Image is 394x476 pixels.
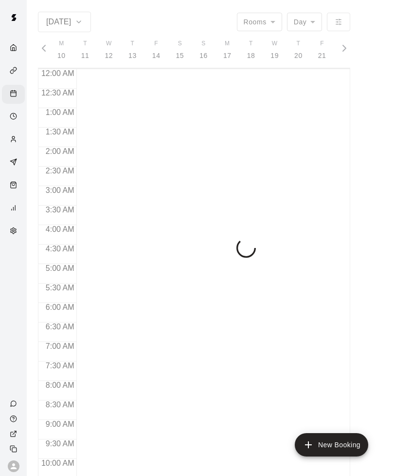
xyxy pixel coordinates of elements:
[295,433,368,457] button: add
[43,323,77,331] span: 6:30 AM
[2,411,27,426] a: Visit help center
[83,39,87,49] span: T
[310,36,334,64] button: F21
[43,108,77,116] span: 1:00 AM
[270,51,279,61] p: 19
[318,51,326,61] p: 21
[4,8,23,27] img: Swift logo
[39,69,77,77] span: 12:00 AM
[168,36,192,64] button: S15
[39,89,77,97] span: 12:30 AM
[50,36,73,64] button: M10
[128,51,137,61] p: 13
[297,39,301,49] span: T
[131,39,135,49] span: T
[105,51,113,61] p: 12
[121,36,144,64] button: T13
[249,39,253,49] span: T
[294,51,303,61] p: 20
[247,51,255,61] p: 18
[320,39,324,49] span: F
[73,36,97,64] button: T11
[154,39,158,49] span: F
[81,51,90,61] p: 11
[43,303,77,311] span: 6:00 AM
[201,39,205,49] span: S
[43,342,77,350] span: 7:00 AM
[43,225,77,233] span: 4:00 AM
[199,51,208,61] p: 16
[2,426,27,441] a: View public page
[263,36,287,64] button: W19
[2,396,27,411] a: Contact Us
[43,206,77,214] span: 3:30 AM
[144,36,168,64] button: F14
[43,167,77,175] span: 2:30 AM
[43,284,77,292] span: 5:30 AM
[176,51,184,61] p: 15
[43,439,77,448] span: 9:30 AM
[43,362,77,370] span: 7:30 AM
[287,36,310,64] button: T20
[43,147,77,155] span: 2:00 AM
[43,128,77,136] span: 1:30 AM
[152,51,161,61] p: 14
[192,36,215,64] button: S16
[39,459,77,467] span: 10:00 AM
[106,39,112,49] span: W
[43,264,77,272] span: 5:00 AM
[43,400,77,409] span: 8:30 AM
[215,36,239,64] button: M17
[223,51,232,61] p: 17
[43,245,77,253] span: 4:30 AM
[43,420,77,428] span: 9:00 AM
[59,39,64,49] span: M
[178,39,182,49] span: S
[239,36,263,64] button: T18
[225,39,230,49] span: M
[43,186,77,194] span: 3:00 AM
[97,36,121,64] button: W12
[43,381,77,389] span: 8:00 AM
[2,441,27,457] div: Copy public page link
[272,39,278,49] span: W
[57,51,66,61] p: 10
